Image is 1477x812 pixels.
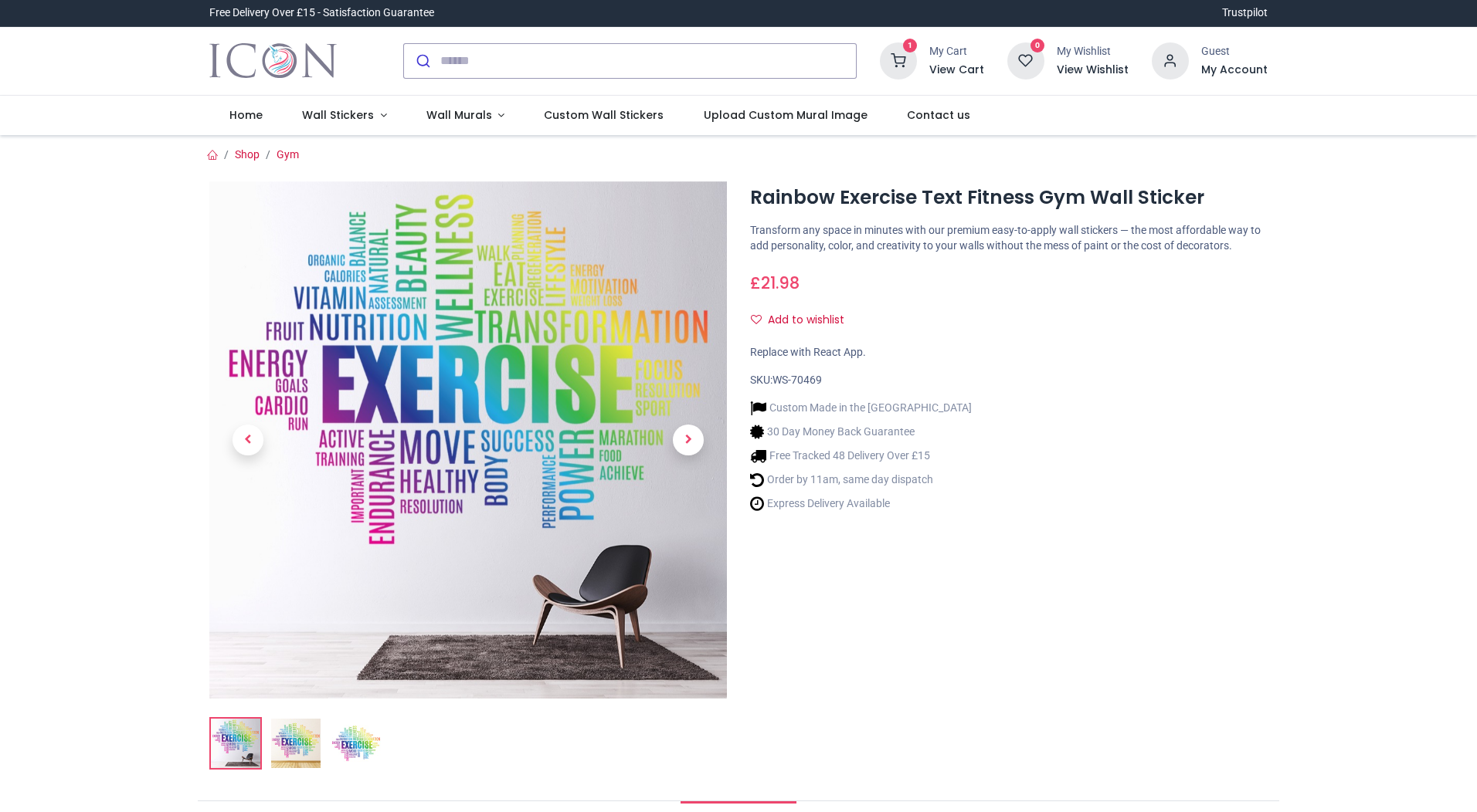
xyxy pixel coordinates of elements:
[704,107,868,123] span: Upload Custom Mural Image
[209,259,287,621] a: Previous
[903,39,918,53] sup: 1
[750,472,972,488] li: Order by 11am, same day dispatch
[880,53,917,66] a: 1
[209,181,727,699] img: Rainbow Exercise Text Fitness Gym Wall Sticker
[750,400,972,416] li: Custom Made in the [GEOGRAPHIC_DATA]
[235,148,260,161] a: Shop
[544,107,664,123] span: Custom Wall Stickers
[750,345,1268,360] div: Replace with React App.
[406,96,525,136] a: Wall Murals
[211,719,260,768] img: Rainbow Exercise Text Fitness Gym Wall Sticker
[404,44,440,78] button: Submit
[229,107,263,123] span: Home
[209,39,337,83] a: Logo of Icon Wall Stickers
[750,307,857,333] button: Add to wishlistAdd to wishlist
[750,448,972,464] li: Free Tracked 48 Delivery Over £15
[751,314,762,325] i: Add to wishlist
[209,5,434,21] div: Free Delivery Over £15 - Satisfaction Guarantee
[929,44,984,59] div: My Cart
[1031,39,1045,53] sup: 0
[929,63,984,78] a: View Cart
[750,373,1268,388] div: SKU:
[750,424,972,440] li: 30 Day Money Back Guarantee
[772,374,822,386] span: WS-70469
[1201,63,1268,78] a: My Account
[209,39,337,83] img: Icon Wall Stickers
[282,96,406,136] a: Wall Stickers
[1057,63,1129,78] a: View Wishlist
[750,272,800,294] span: £
[761,272,800,294] span: 21.98
[750,496,972,512] li: Express Delivery Available
[271,719,321,768] img: WS-70469-02
[907,107,970,123] span: Contact us
[650,259,727,621] a: Next
[1007,53,1044,66] a: 0
[750,184,1268,211] h1: Rainbow Exercise Text Fitness Gym Wall Sticker
[1057,44,1129,59] div: My Wishlist
[750,223,1268,253] p: Transform any space in minutes with our premium easy-to-apply wall stickers — the most affordable...
[302,107,374,123] span: Wall Stickers
[331,719,381,768] img: WS-70469-03
[426,107,492,123] span: Wall Murals
[277,148,299,161] a: Gym
[1201,44,1268,59] div: Guest
[233,425,263,455] span: Previous
[673,425,704,455] span: Next
[1222,5,1268,21] a: Trustpilot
